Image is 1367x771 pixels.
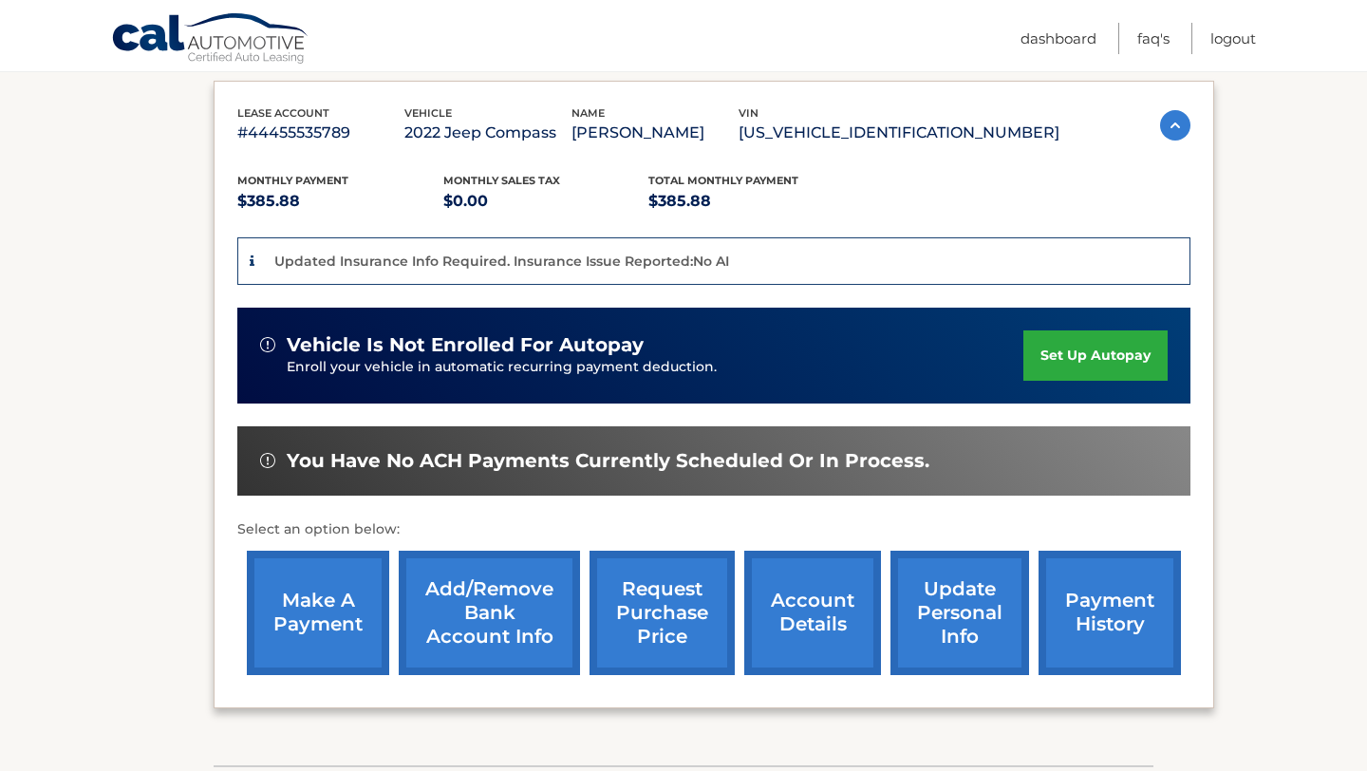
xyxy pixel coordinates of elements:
p: [PERSON_NAME] [571,120,739,146]
span: vehicle [404,106,452,120]
p: Updated Insurance Info Required. Insurance Issue Reported:No AI [274,253,729,270]
a: set up autopay [1023,330,1168,381]
span: Monthly sales Tax [443,174,560,187]
span: vehicle is not enrolled for autopay [287,333,644,357]
a: update personal info [890,551,1029,675]
span: Monthly Payment [237,174,348,187]
p: #44455535789 [237,120,404,146]
a: FAQ's [1137,23,1170,54]
a: Cal Automotive [111,12,310,67]
p: 2022 Jeep Compass [404,120,571,146]
a: make a payment [247,551,389,675]
a: Add/Remove bank account info [399,551,580,675]
p: $385.88 [648,188,854,215]
p: $0.00 [443,188,649,215]
span: vin [739,106,758,120]
a: account details [744,551,881,675]
a: Logout [1210,23,1256,54]
a: request purchase price [590,551,735,675]
img: alert-white.svg [260,337,275,352]
img: accordion-active.svg [1160,110,1190,141]
span: name [571,106,605,120]
span: lease account [237,106,329,120]
img: alert-white.svg [260,453,275,468]
p: Enroll your vehicle in automatic recurring payment deduction. [287,357,1023,378]
a: payment history [1039,551,1181,675]
p: Select an option below: [237,518,1190,541]
span: Total Monthly Payment [648,174,798,187]
p: [US_VEHICLE_IDENTIFICATION_NUMBER] [739,120,1059,146]
a: Dashboard [1021,23,1096,54]
span: You have no ACH payments currently scheduled or in process. [287,449,929,473]
p: $385.88 [237,188,443,215]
